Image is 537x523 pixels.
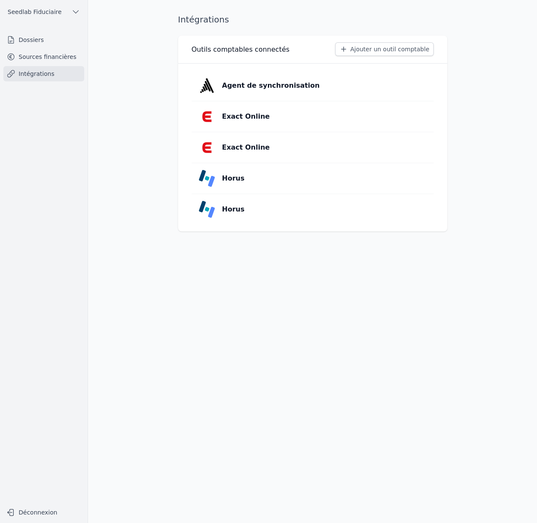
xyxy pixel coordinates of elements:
[222,204,245,214] p: Horus
[222,81,320,91] p: Agent de synchronisation
[335,42,434,56] button: Ajouter un outil comptable
[3,506,84,519] button: Déconnexion
[192,132,434,163] a: Exact Online
[178,14,229,25] h1: Intégrations
[3,5,84,19] button: Seedlab Fiduciaire
[3,49,84,64] a: Sources financières
[222,111,270,122] p: Exact Online
[192,194,434,225] a: Horus
[3,32,84,47] a: Dossiers
[8,8,62,16] span: Seedlab Fiduciaire
[3,66,84,81] a: Intégrations
[192,70,434,101] a: Agent de synchronisation
[222,173,245,184] p: Horus
[222,142,270,153] p: Exact Online
[192,163,434,194] a: Horus
[192,45,290,55] h3: Outils comptables connectés
[192,101,434,132] a: Exact Online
